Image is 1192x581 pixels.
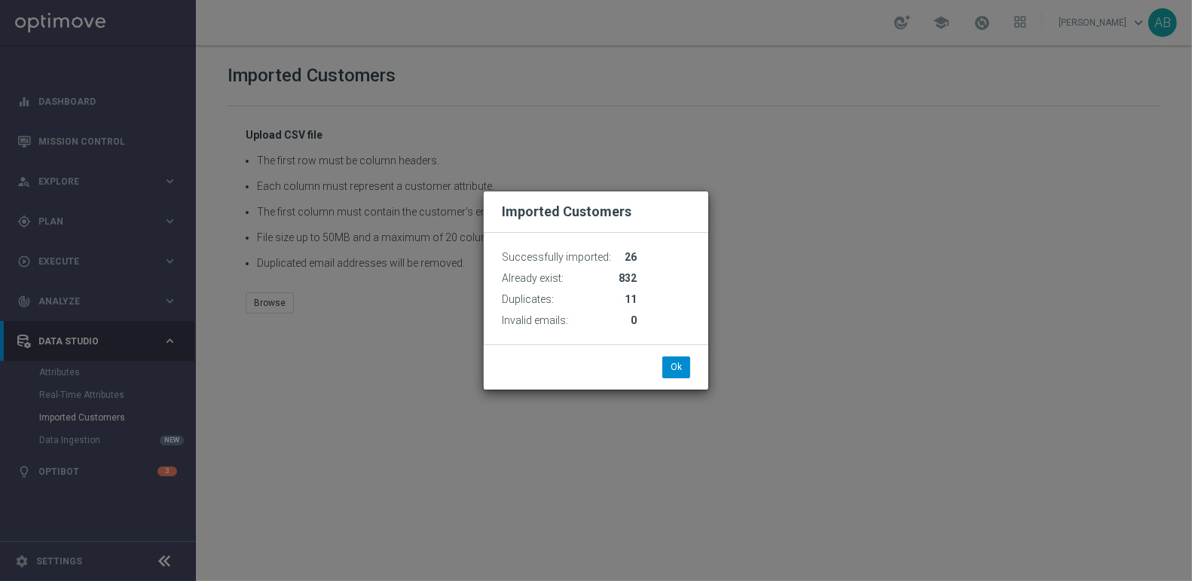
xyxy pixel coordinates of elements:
[502,203,631,221] h2: Imported Customers
[625,293,637,306] span: 11
[502,314,568,327] span: Invalid emails:
[502,293,554,306] span: Duplicates:
[619,272,637,285] span: 832
[502,272,564,285] span: Already exist:
[502,251,611,264] span: Successfully imported:
[631,314,637,327] span: 0
[662,356,690,378] button: Ok
[625,251,637,264] span: 26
